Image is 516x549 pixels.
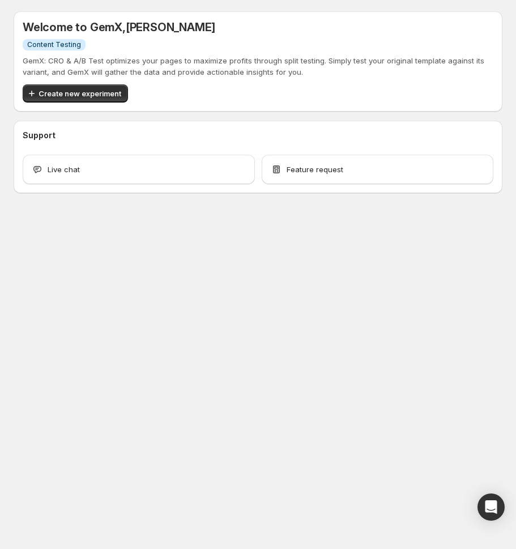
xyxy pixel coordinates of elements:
span: Feature request [287,164,343,175]
h3: Support [23,130,56,141]
h5: Welcome to GemX [23,20,493,34]
button: Create new experiment [23,84,128,103]
span: Live chat [48,164,80,175]
span: Content Testing [27,40,81,49]
div: Open Intercom Messenger [477,493,505,521]
p: GemX: CRO & A/B Test optimizes your pages to maximize profits through split testing. Simply test ... [23,55,493,78]
span: , [PERSON_NAME] [122,20,215,34]
span: Create new experiment [39,88,121,99]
